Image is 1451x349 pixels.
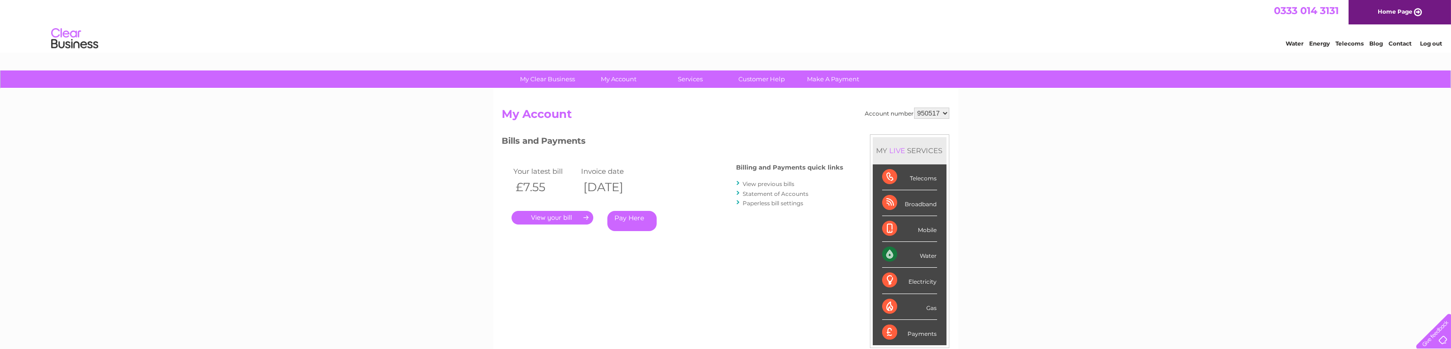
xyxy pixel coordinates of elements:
div: Broadband [882,190,937,216]
td: Your latest bill [512,165,579,178]
h4: Billing and Payments quick links [737,164,844,171]
a: Statement of Accounts [743,190,809,197]
a: Energy [1309,40,1330,47]
a: Blog [1369,40,1383,47]
a: Make A Payment [794,70,872,88]
a: My Clear Business [509,70,586,88]
td: Invoice date [579,165,646,178]
a: . [512,211,593,225]
a: Telecoms [1335,40,1364,47]
div: MY SERVICES [873,137,947,164]
div: Account number [865,108,949,119]
div: Telecoms [882,164,937,190]
h3: Bills and Payments [502,134,844,151]
div: Clear Business is a trading name of Verastar Limited (registered in [GEOGRAPHIC_DATA] No. 3667643... [504,5,948,46]
div: Water [882,242,937,268]
a: Water [1286,40,1304,47]
img: logo.png [51,24,99,53]
a: Contact [1389,40,1412,47]
a: View previous bills [743,180,795,187]
th: [DATE] [579,178,646,197]
a: Services [652,70,729,88]
div: LIVE [888,146,908,155]
div: Mobile [882,216,937,242]
div: Gas [882,294,937,320]
a: 0333 014 3131 [1274,5,1339,16]
a: Paperless bill settings [743,200,804,207]
div: Payments [882,320,937,345]
a: My Account [580,70,658,88]
a: Customer Help [723,70,800,88]
h2: My Account [502,108,949,125]
a: Pay Here [607,211,657,231]
div: Electricity [882,268,937,294]
th: £7.55 [512,178,579,197]
a: Log out [1420,40,1442,47]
